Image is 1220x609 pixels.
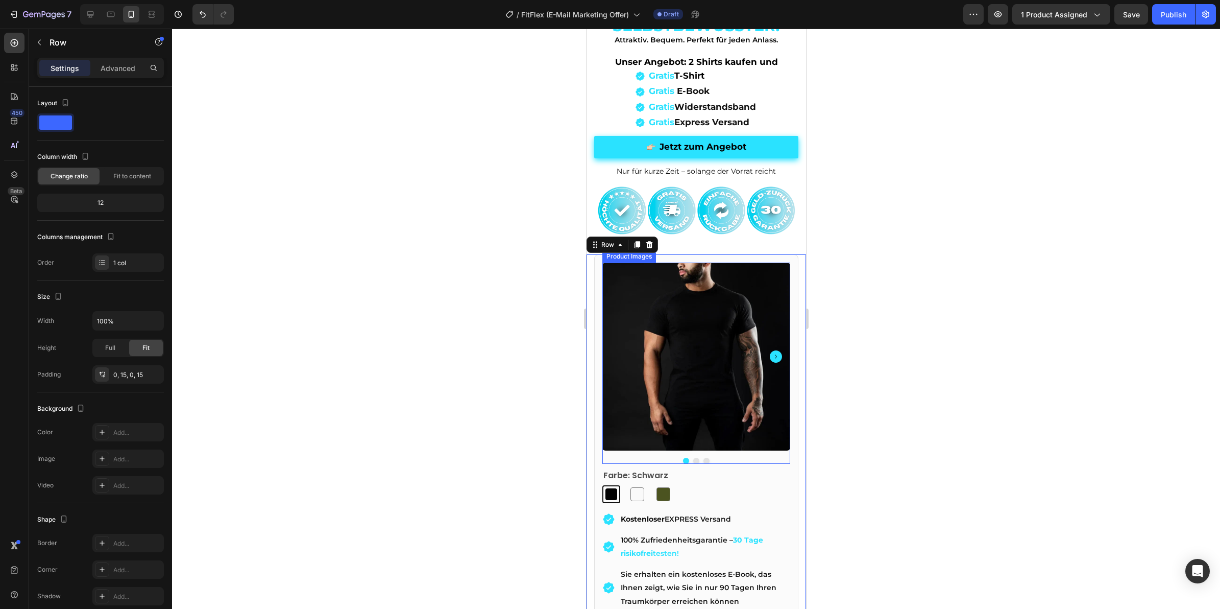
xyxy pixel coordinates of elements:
div: Publish [1161,9,1186,20]
div: 0, 15, 0, 15 [113,370,161,380]
div: 450 [10,109,25,117]
button: Save [1114,4,1148,25]
div: Add... [113,539,161,548]
div: Columns management [37,230,117,244]
div: Size [37,290,64,304]
div: Color [37,428,53,437]
div: Add... [113,592,161,601]
div: Add... [113,428,161,437]
div: Column width [37,150,91,164]
button: 7 [4,4,76,25]
span: / [517,9,519,20]
span: Draft [664,10,679,19]
div: Beta [8,187,25,195]
span: Full [105,343,115,353]
div: Corner [37,565,58,574]
div: Undo/Redo [192,4,234,25]
div: 1 col [113,259,161,268]
div: Border [37,538,57,548]
p: Row [50,36,136,49]
div: Order [37,258,54,267]
input: Auto [93,312,163,330]
div: Add... [113,566,161,575]
div: Shadow [37,592,61,601]
span: Save [1123,10,1140,19]
p: 7 [67,8,71,20]
div: Shape [37,513,70,527]
div: Height [37,343,56,353]
div: Add... [113,481,161,490]
span: 1 product assigned [1021,9,1087,20]
div: Width [37,316,54,325]
iframe: Design area [587,29,806,609]
p: Settings [51,63,79,74]
div: Video [37,481,54,490]
button: 1 product assigned [1012,4,1110,25]
div: Open Intercom Messenger [1185,559,1210,583]
span: Fit to content [113,172,151,181]
p: Advanced [101,63,135,74]
span: Change ratio [51,172,88,181]
button: Publish [1152,4,1195,25]
div: Image [37,454,55,463]
div: Padding [37,370,61,379]
div: Add... [113,455,161,464]
span: FitFlex (E-Mail Marketing Offer) [521,9,629,20]
span: Fit [142,343,150,353]
div: 12 [39,196,162,210]
div: Layout [37,97,71,110]
div: Background [37,402,87,416]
